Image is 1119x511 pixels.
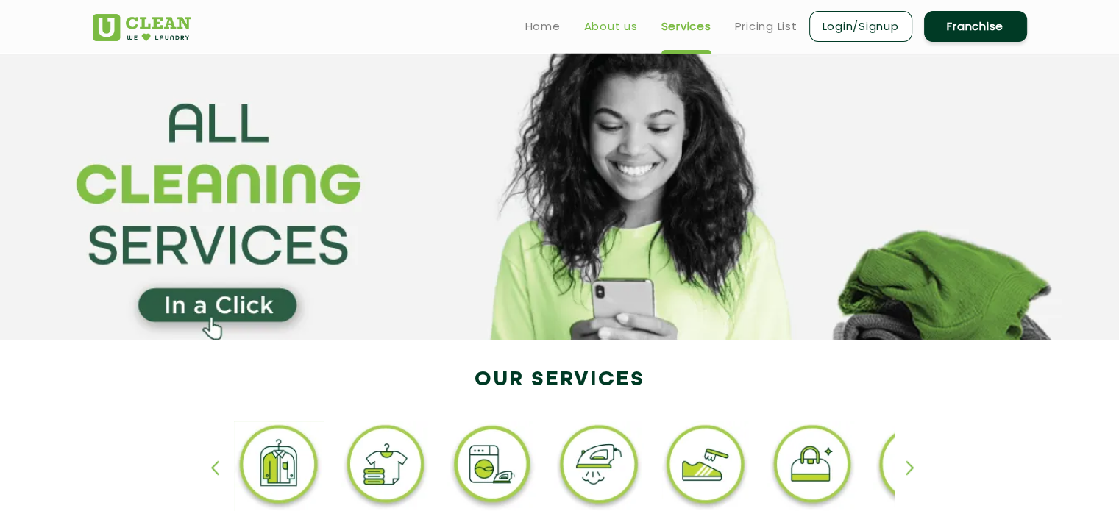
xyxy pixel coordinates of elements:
[525,18,561,35] a: Home
[93,14,191,41] img: UClean Laundry and Dry Cleaning
[735,18,797,35] a: Pricing List
[924,11,1027,42] a: Franchise
[584,18,638,35] a: About us
[661,18,711,35] a: Services
[809,11,912,42] a: Login/Signup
